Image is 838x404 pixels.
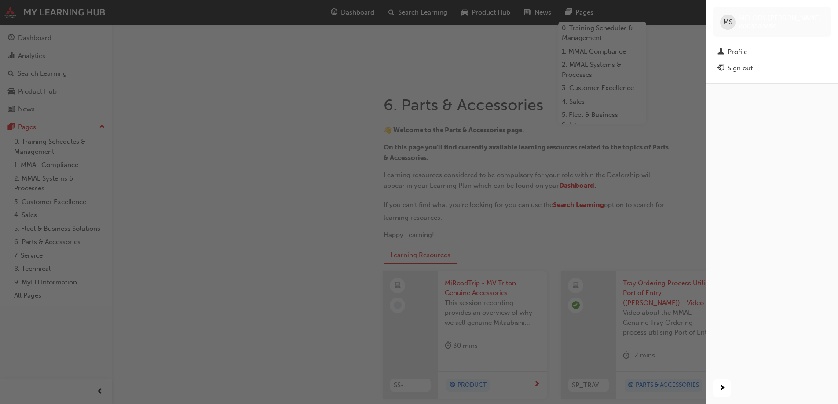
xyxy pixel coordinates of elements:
div: Profile [728,47,747,57]
span: next-icon [719,383,725,394]
button: Sign out [713,60,831,76]
span: man-icon [717,48,724,56]
span: 0005882656 [739,22,776,30]
a: Profile [713,44,831,60]
span: MELODY [PERSON_NAME] [739,14,821,22]
div: Sign out [728,63,753,73]
span: MS [723,17,732,27]
span: exit-icon [717,65,724,73]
